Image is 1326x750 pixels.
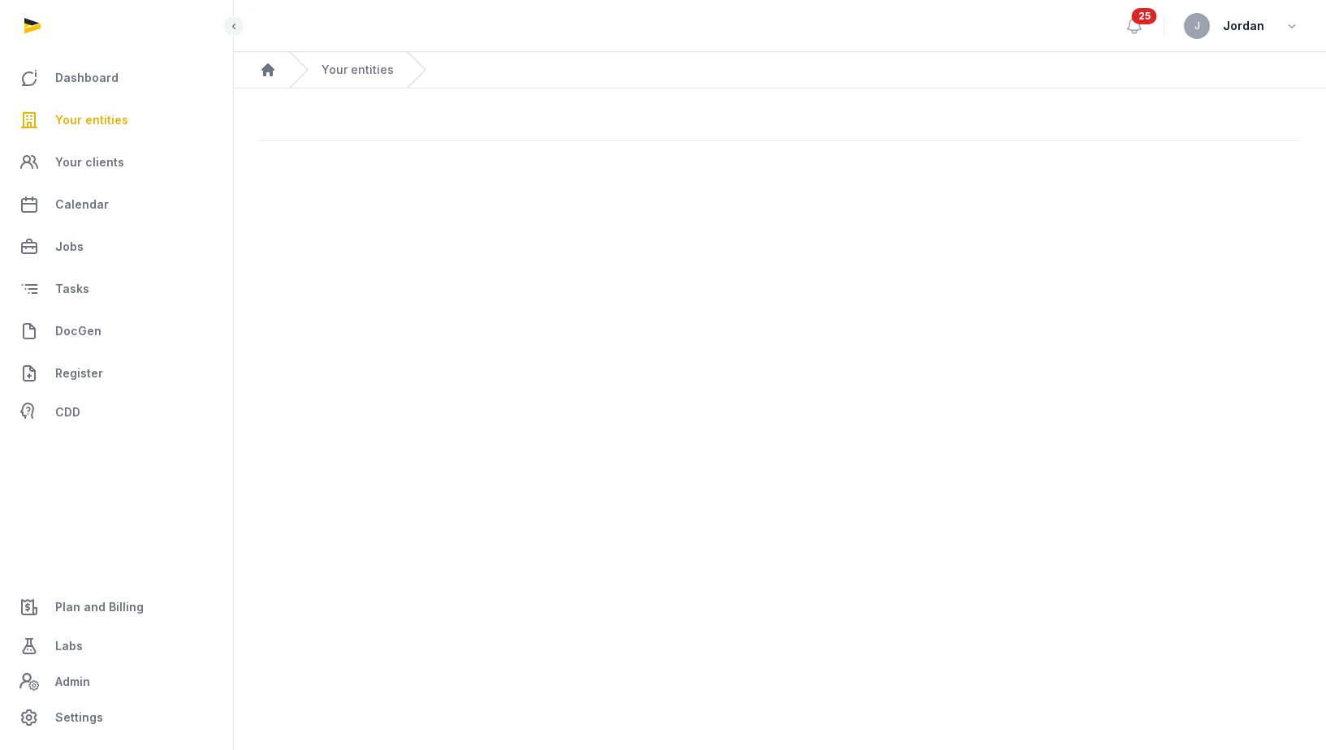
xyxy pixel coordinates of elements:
[55,672,90,692] span: Admin
[13,227,220,266] a: Jobs
[13,588,220,627] a: Plan and Billing
[1223,16,1264,36] span: Jordan
[13,354,220,393] a: Register
[234,52,1326,88] nav: Breadcrumb
[1132,8,1157,24] span: 25
[13,185,220,224] a: Calendar
[55,708,103,727] span: Settings
[1184,13,1210,39] button: J
[13,269,220,308] a: Tasks
[55,321,102,341] span: DocGen
[55,364,103,383] span: Register
[55,195,109,214] span: Calendar
[322,62,394,78] a: Your entities
[13,101,220,140] a: Your entities
[55,279,89,299] span: Tasks
[55,636,83,656] span: Labs
[13,143,220,182] a: Your clients
[55,68,119,88] span: Dashboard
[13,627,220,666] a: Labs
[13,58,220,97] a: Dashboard
[55,153,124,172] span: Your clients
[55,403,80,422] span: CDD
[55,597,144,617] span: Plan and Billing
[55,237,84,256] span: Jobs
[55,110,128,130] span: Your entities
[1194,21,1200,31] span: J
[13,666,220,698] a: Admin
[13,396,220,429] a: CDD
[13,312,220,351] a: DocGen
[13,698,220,737] a: Settings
